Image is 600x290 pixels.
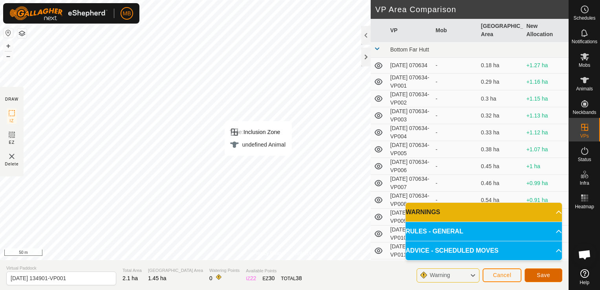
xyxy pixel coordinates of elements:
td: 0.33 ha [478,124,523,141]
button: Save [525,268,562,282]
td: +1.27 ha [523,58,569,73]
p-accordion-header: RULES - GENERAL [406,222,562,241]
td: 0.18 ha [478,58,523,73]
span: Neckbands [573,110,596,115]
div: - [435,145,475,154]
h2: VP Area Comparison [375,5,569,14]
img: VP [7,152,16,161]
th: New Allocation [523,19,569,42]
td: [DATE] 070634-VP003 [387,107,433,124]
td: [DATE] 070634-VP001 [387,73,433,90]
span: Virtual Paddock [6,265,116,272]
td: +0.91 ha [523,192,569,209]
td: [DATE] 070634-VP006 [387,158,433,175]
p-accordion-header: WARNINGS [406,203,562,222]
th: Mob [432,19,478,42]
td: [DATE] 070634-VP010 [387,226,433,242]
td: +1.12 ha [523,124,569,141]
div: - [435,162,475,171]
button: Reset Map [4,28,13,38]
td: [DATE] 070634-VP012 [387,259,433,276]
td: +1.16 ha [523,73,569,90]
td: 0.45 ha [478,158,523,175]
div: IZ [246,274,256,283]
th: VP [387,19,433,42]
span: Help [580,280,589,285]
span: RULES - GENERAL [406,227,463,236]
span: EZ [9,139,15,145]
div: - [435,196,475,204]
div: - [435,78,475,86]
td: [DATE] 070634-VP004 [387,124,433,141]
td: 0.54 ha [478,192,523,209]
td: [DATE] 070634-VP011 [387,242,433,259]
span: MB [123,9,131,18]
div: Open chat [573,243,596,266]
span: Available Points [246,268,302,274]
button: – [4,51,13,61]
span: Save [537,272,550,278]
a: Contact Us [292,250,315,257]
div: - [435,128,475,137]
button: Cancel [483,268,521,282]
a: Help [569,266,600,288]
span: 0 [209,275,212,281]
span: Bottom Far Hutt [390,46,429,53]
span: 30 [269,275,275,281]
span: Cancel [493,272,511,278]
td: 0.32 ha [478,107,523,124]
img: Gallagher Logo [9,6,108,20]
span: 38 [296,275,302,281]
span: WARNINGS [406,207,440,217]
span: Heatmap [575,204,594,209]
td: +1 ha [523,158,569,175]
td: +1.15 ha [523,90,569,107]
span: Mobs [579,63,590,68]
span: Status [578,157,591,162]
div: EZ [263,274,275,283]
div: DRAW [5,96,18,102]
p-accordion-header: ADVICE - SCHEDULED MOVES [406,241,562,260]
div: - [435,95,475,103]
div: Inclusion Zone [230,127,285,137]
span: 22 [250,275,256,281]
td: +1.13 ha [523,107,569,124]
div: - [435,112,475,120]
span: Total Area [123,267,142,274]
div: - [435,61,475,70]
td: [DATE] 070634-VP005 [387,141,433,158]
td: [DATE] 070634-VP009 [387,209,433,226]
span: 2.1 ha [123,275,138,281]
th: [GEOGRAPHIC_DATA] Area [478,19,523,42]
span: 1.45 ha [148,275,166,281]
a: Privacy Policy [253,250,283,257]
span: Watering Points [209,267,240,274]
span: IZ [10,118,14,124]
span: Warning [430,272,450,278]
div: TOTAL [281,274,302,283]
div: - [435,179,475,187]
td: [DATE] 070634-VP007 [387,175,433,192]
span: ADVICE - SCHEDULED MOVES [406,246,498,255]
span: [GEOGRAPHIC_DATA] Area [148,267,203,274]
td: [DATE] 070634 [387,58,433,73]
span: Notifications [572,39,597,44]
td: 0.38 ha [478,141,523,158]
td: 0.46 ha [478,175,523,192]
td: [DATE] 070634-VP008 [387,192,433,209]
div: undefined Animal [230,140,285,149]
td: +0.99 ha [523,175,569,192]
span: Animals [576,86,593,91]
span: Delete [5,161,19,167]
td: 0.3 ha [478,90,523,107]
td: 0.29 ha [478,73,523,90]
button: + [4,41,13,51]
button: Map Layers [17,29,27,38]
span: VPs [580,134,589,138]
span: Schedules [573,16,595,20]
span: Infra [580,181,589,185]
td: [DATE] 070634-VP002 [387,90,433,107]
td: +1.07 ha [523,141,569,158]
